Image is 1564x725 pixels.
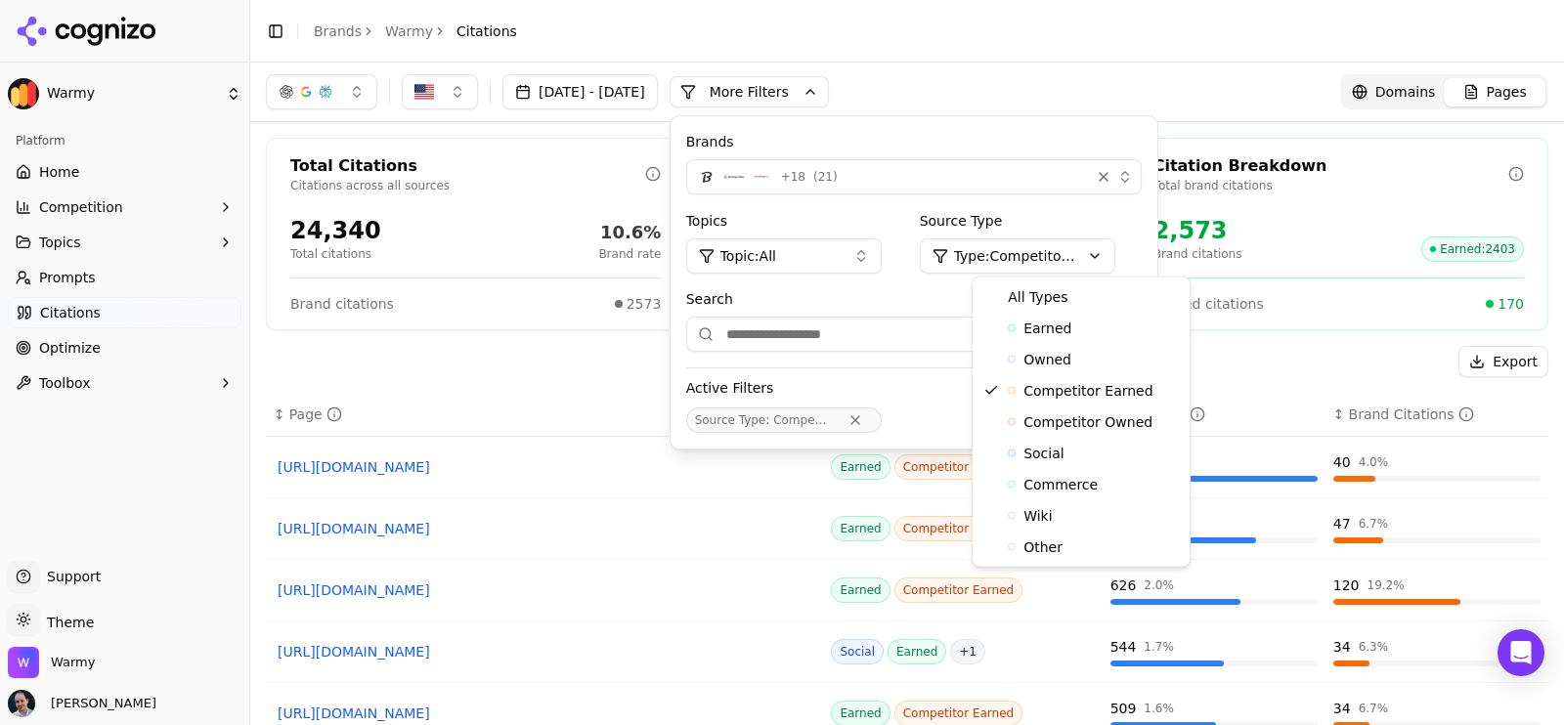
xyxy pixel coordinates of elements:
div: Open Intercom Messenger [1498,629,1544,676]
div: 34 [1333,637,1351,657]
div: ↕ [1333,405,1541,424]
img: Mailgun [695,165,718,189]
div: 10.6% [598,219,661,246]
span: Competitor Earned [894,577,1023,603]
div: Citation Breakdown [1153,154,1508,178]
span: Competitor Earned [1023,381,1152,401]
span: Source Type : [695,413,770,427]
span: Other [1023,537,1063,557]
p: Brand citations [1153,246,1242,262]
nav: breadcrumb [314,21,517,41]
div: 4.0 % [1359,454,1389,470]
span: Citations [40,303,101,322]
span: Warmy [51,654,95,671]
div: 34 [1333,699,1351,718]
span: Competitor Earned [894,516,1023,541]
img: Erol Azuz [8,690,35,717]
div: 2,573 [1153,215,1242,246]
div: 120 [1333,576,1360,595]
a: [URL][DOMAIN_NAME] [278,580,811,600]
label: Search [686,289,1142,309]
span: Prompts [39,268,96,287]
span: Topics [39,233,81,252]
a: Brands [314,23,362,39]
span: Owned citations [1153,294,1264,314]
button: Open organization switcher [8,647,95,678]
span: Commerce [1023,475,1098,494]
span: Earned [831,577,890,603]
button: Open user button [8,690,156,717]
span: Toolbox [39,373,91,393]
span: Support [39,567,101,586]
a: [URL][DOMAIN_NAME] [278,704,811,723]
p: Brand rate [598,246,661,262]
label: Brands [686,132,1142,151]
span: + 18 [781,169,805,185]
div: 1.6 % [1144,701,1174,716]
span: Warmy [47,85,218,103]
a: [URL][DOMAIN_NAME] [278,642,811,661]
span: Pages [1487,82,1527,102]
span: Brand citations [290,294,394,314]
span: Competitor Earned [894,454,1023,480]
span: 2573 [627,294,662,314]
div: ↕ [274,405,815,424]
div: 6.7 % [1359,701,1389,716]
span: Home [39,162,79,182]
img: Warmup Inbox [722,165,746,189]
p: Total citations [290,246,381,262]
span: Wiki [1023,506,1052,526]
img: US [414,82,434,102]
span: Competitor Owned [1023,412,1152,432]
span: Earned [831,516,890,541]
img: Mailreach [750,165,773,189]
span: Earned [831,454,890,480]
button: More Filters [670,76,829,107]
a: Warmy [385,21,433,41]
div: 19.2 % [1368,577,1405,593]
span: Domains [1375,82,1436,102]
div: 2.0 % [1144,577,1174,593]
span: Optimize [39,338,101,358]
label: Topics [686,211,908,231]
p: Total brand citations [1153,178,1508,193]
span: Citations [456,21,517,41]
span: Competitor_earned [773,413,887,427]
span: Theme [39,615,94,630]
div: Brand Citations [1349,405,1474,424]
span: Earned [888,639,946,664]
span: Type: Competitor Earned [954,246,1079,266]
span: Owned [1023,350,1071,369]
div: ↕ [1110,405,1318,424]
span: Active Filters [686,378,774,398]
span: ( 21 ) [813,169,838,185]
span: Earned : 2403 [1421,236,1524,262]
div: Page [289,405,342,424]
p: Citations across all sources [290,178,645,193]
span: 170 [1498,294,1524,314]
span: [PERSON_NAME] [43,695,156,712]
th: brandCitationCount [1325,393,1548,437]
a: [URL][DOMAIN_NAME] [278,519,811,538]
img: Warmy [8,647,39,678]
button: Export [1458,346,1548,377]
label: Source Type [920,211,1142,231]
span: Topic: All [720,246,776,266]
div: Total Citations [290,154,645,178]
span: Social [831,639,884,664]
div: Platform [8,125,241,156]
div: 40 [1333,452,1351,472]
div: 6.7 % [1359,516,1389,532]
img: Warmy [8,78,39,109]
span: Social [1023,444,1064,463]
span: Competition [39,197,123,217]
div: 626 [1110,576,1137,595]
a: [URL][DOMAIN_NAME] [278,457,811,477]
button: [DATE] - [DATE] [502,74,658,109]
div: 24,340 [290,215,381,246]
div: 509 [1110,699,1137,718]
button: Remove Source Type filter [838,412,873,428]
span: Earned [1023,319,1071,338]
th: page [266,393,823,437]
span: + 1 [950,639,985,664]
